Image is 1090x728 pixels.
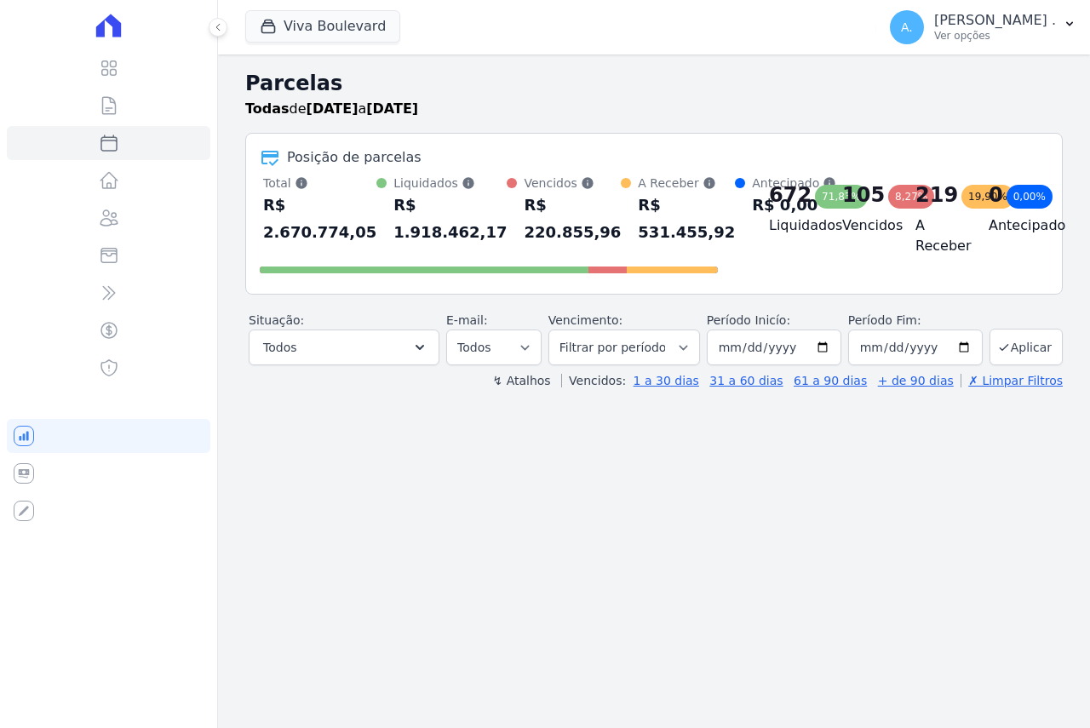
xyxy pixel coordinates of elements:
span: A. [901,21,913,33]
p: [PERSON_NAME] . [934,12,1056,29]
p: Ver opções [934,29,1056,43]
a: 31 a 60 dias [709,374,783,387]
div: R$ 531.455,92 [638,192,735,246]
a: ✗ Limpar Filtros [961,374,1063,387]
div: 8,27% [888,185,934,209]
strong: Todas [245,100,290,117]
button: Aplicar [990,329,1063,365]
div: Total [263,175,376,192]
label: E-mail: [446,313,488,327]
div: 0 [989,181,1003,209]
h2: Parcelas [245,68,1063,99]
div: 0,00% [1007,185,1053,209]
div: 71,83% [815,185,868,209]
h4: Liquidados [769,215,815,236]
div: 105 [842,181,885,209]
div: Vencidos [524,175,621,192]
label: Período Inicío: [707,313,790,327]
label: ↯ Atalhos [492,374,550,387]
a: 61 a 90 dias [794,374,867,387]
h4: Antecipado [989,215,1035,236]
div: Antecipado [752,175,836,192]
p: de a [245,99,418,119]
label: Período Fim: [848,312,983,330]
div: R$ 1.918.462,17 [393,192,507,246]
a: + de 90 dias [878,374,954,387]
label: Vencimento: [548,313,622,327]
div: A Receber [638,175,735,192]
div: 672 [769,181,812,209]
div: Liquidados [393,175,507,192]
div: 19,90% [961,185,1014,209]
strong: [DATE] [366,100,418,117]
h4: Vencidos [842,215,888,236]
strong: [DATE] [307,100,359,117]
button: Todos [249,330,439,365]
div: 219 [915,181,958,209]
div: R$ 0,00 [752,192,836,219]
div: R$ 2.670.774,05 [263,192,376,246]
label: Vencidos: [561,374,626,387]
label: Situação: [249,313,304,327]
button: A. [PERSON_NAME] . Ver opções [876,3,1090,51]
div: R$ 220.855,96 [524,192,621,246]
a: 1 a 30 dias [634,374,699,387]
button: Viva Boulevard [245,10,400,43]
span: Todos [263,337,296,358]
div: Posição de parcelas [287,147,422,168]
h4: A Receber [915,215,961,256]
